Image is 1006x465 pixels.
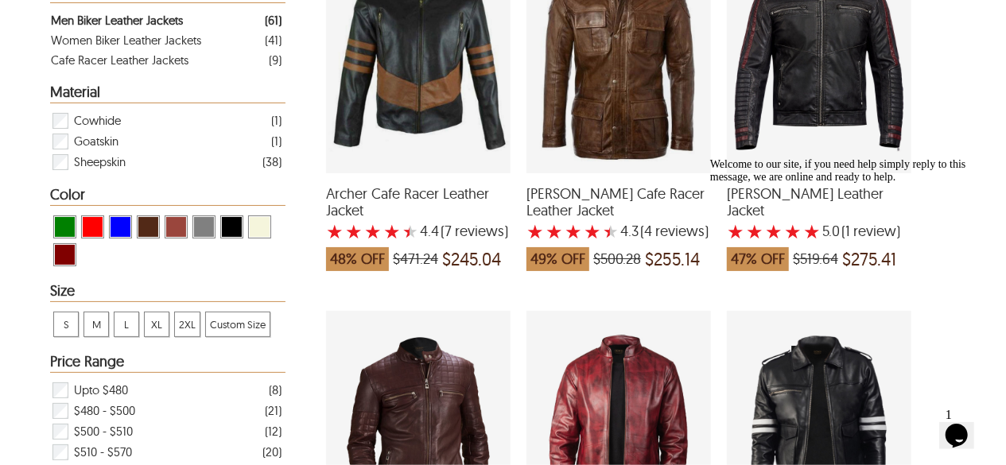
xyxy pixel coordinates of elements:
[51,401,282,421] div: Filter $480 - $500 Men Biker Leather Jackets
[593,251,641,267] span: $500.28
[603,223,619,239] label: 5 rating
[220,215,243,238] div: View Black Men Biker Leather Jackets
[144,312,169,337] div: View XL Men Biker Leather Jackets
[565,223,582,239] label: 3 rating
[205,312,270,337] div: View Custom Size Men Biker Leather Jackets
[51,30,282,50] a: Filter Women Biker Leather Jackets
[704,152,990,393] iframe: chat widget
[402,223,418,239] label: 5 rating
[51,152,282,172] div: Filter Sheepskin Men Biker Leather Jackets
[192,215,216,238] div: View Grey Men Biker Leather Jackets
[939,401,990,449] iframe: chat widget
[526,223,544,239] label: 1 rating
[84,312,108,336] span: M
[53,312,79,337] div: View S Men Biker Leather Jackets
[326,185,511,219] span: Archer Cafe Racer Leather Jacket
[584,223,601,239] label: 4 rating
[326,163,511,279] a: Archer Cafe Racer Leather Jacket with a 4.428571428571429 Star Rating 7 Product Review which was ...
[262,152,282,172] div: ( 38 )
[74,401,135,421] span: $480 - $500
[74,421,133,442] span: $500 - $510
[620,223,639,239] label: 4.3
[145,312,169,336] span: XL
[345,223,363,239] label: 2 rating
[526,185,711,219] span: Keith Cafe Racer Leather Jacket
[269,50,282,70] div: ( 9 )
[271,131,282,151] div: ( 1 )
[265,10,282,30] div: ( 61 )
[74,380,128,401] span: Upto $480
[51,110,282,131] div: Filter Cowhide Men Biker Leather Jackets
[271,110,282,130] div: ( 1 )
[51,421,282,442] div: Filter $500 - $510 Men Biker Leather Jackets
[54,312,78,336] span: S
[6,6,262,31] span: Welcome to our site, if you need help simply reply to this message, we are online and ready to help.
[114,312,139,337] div: View L Men Biker Leather Jackets
[50,354,285,373] div: Heading Filter Men Biker Leather Jackets by Price Range
[442,251,501,267] span: $245.04
[265,421,282,441] div: ( 12 )
[53,243,76,266] div: View Maroon Men Biker Leather Jackets
[74,131,118,152] span: Goatskin
[84,312,109,337] div: View M Men Biker Leather Jackets
[248,215,271,238] div: View Beige Men Biker Leather Jackets
[137,215,160,238] div: View Brown ( Brand Color ) Men Biker Leather Jackets
[269,380,282,400] div: ( 8 )
[364,223,382,239] label: 3 rating
[74,110,121,131] span: Cowhide
[81,215,104,238] div: View Red Men Biker Leather Jackets
[51,10,183,30] div: Men Biker Leather Jackets
[652,223,705,239] span: reviews
[174,312,200,337] div: View 2XL Men Biker Leather Jackets
[50,283,285,302] div: Heading Filter Men Biker Leather Jackets by Size
[74,152,126,172] span: Sheepskin
[326,247,389,271] span: 48% OFF
[441,223,452,239] span: (7
[51,442,282,463] div: Filter $510 - $570 Men Biker Leather Jackets
[546,223,563,239] label: 2 rating
[640,223,652,239] span: (4
[420,223,439,239] label: 4.4
[265,30,282,50] div: ( 41 )
[326,223,344,239] label: 1 rating
[645,251,700,267] span: $255.14
[51,10,282,30] a: Filter Men Biker Leather Jackets
[115,312,138,336] span: L
[265,401,282,420] div: ( 21 )
[206,312,270,336] span: Custom Size
[441,223,508,239] span: )
[51,380,282,401] div: Filter Upto $480 Men Biker Leather Jackets
[452,223,504,239] span: reviews
[393,251,438,267] span: $471.24
[53,215,76,238] div: View Green Men Biker Leather Jackets
[262,442,282,462] div: ( 20 )
[74,442,132,463] span: $510 - $570
[165,215,188,238] div: View Cognac Men Biker Leather Jackets
[50,187,285,206] div: Heading Filter Men Biker Leather Jackets by Color
[526,247,589,271] span: 49% OFF
[6,6,293,32] div: Welcome to our site, if you need help simply reply to this message, we are online and ready to help.
[526,163,711,279] a: Keith Cafe Racer Leather Jacket with a 4.25 Star Rating 4 Product Review which was at a price of ...
[51,50,282,70] a: Filter Cafe Racer Leather Jackets
[51,30,201,50] div: Women Biker Leather Jackets
[383,223,401,239] label: 4 rating
[51,131,282,152] div: Filter Goatskin Men Biker Leather Jackets
[175,312,200,336] span: 2XL
[109,215,132,238] div: View Blue Men Biker Leather Jackets
[640,223,709,239] span: )
[51,50,188,70] div: Cafe Racer Leather Jackets
[50,84,285,103] div: Heading Filter Men Biker Leather Jackets by Material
